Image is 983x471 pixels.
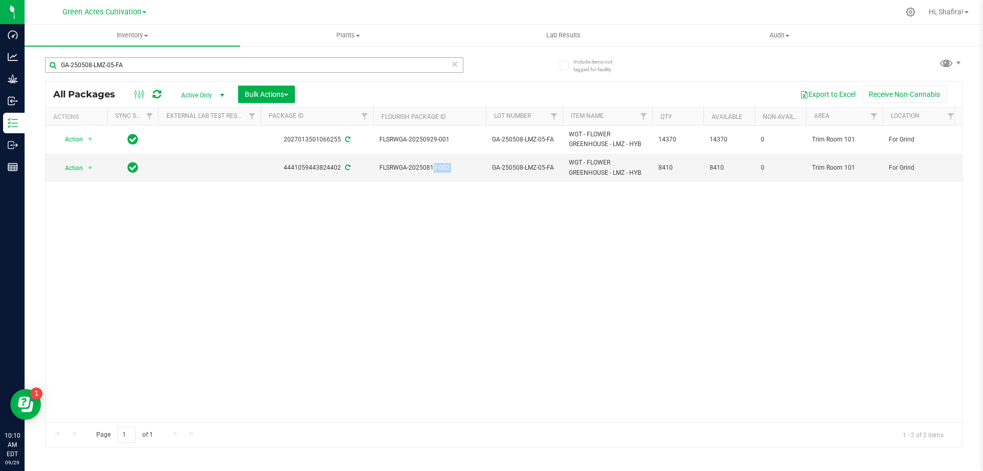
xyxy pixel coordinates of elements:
[141,108,158,125] a: Filter
[84,161,97,175] span: select
[672,31,887,40] span: Audit
[88,427,161,443] span: Page of 1
[25,31,240,40] span: Inventory
[763,113,808,120] a: Non-Available
[379,163,480,173] span: FLSRWGA-20250813-002
[532,31,594,40] span: Lab Results
[546,108,563,125] a: Filter
[451,57,458,71] span: Clear
[658,163,697,173] span: 8410
[53,113,103,120] div: Actions
[894,427,952,442] span: 1 - 2 of 2 items
[53,89,125,100] span: All Packages
[761,163,800,173] span: 0
[127,132,138,147] span: In Sync
[456,25,671,46] a: Lab Results
[573,58,625,73] span: Include items not tagged for facility
[814,112,829,119] a: Area
[494,112,531,119] a: Lot Number
[761,135,800,145] span: 0
[269,112,304,119] a: Package ID
[866,108,883,125] a: Filter
[658,135,697,145] span: 14370
[794,86,862,103] button: Export to Excel
[8,140,18,150] inline-svg: Outbound
[238,86,295,103] button: Bulk Actions
[660,113,672,120] a: Qty
[492,163,557,173] span: GA-250508-LMZ-05-FA
[5,459,20,466] p: 09/29
[943,108,959,125] a: Filter
[127,160,138,175] span: In Sync
[259,135,375,145] div: 2027013501066255
[8,96,18,106] inline-svg: Inbound
[862,86,947,103] button: Receive Non-Cannabis
[356,108,373,125] a: Filter
[30,387,42,400] iframe: Resource center unread badge
[5,431,20,459] p: 10:10 AM EDT
[812,163,877,173] span: Trim Room 101
[344,164,350,171] span: Sync from Compliance System
[8,52,18,62] inline-svg: Analytics
[8,30,18,40] inline-svg: Dashboard
[569,130,646,149] span: WGT - FLOWER GREENHOUSE - LMZ - HYB
[10,389,41,420] iframe: Resource center
[344,136,350,143] span: Sync from Compliance System
[8,118,18,128] inline-svg: Inventory
[891,112,920,119] a: Location
[904,7,917,17] div: Manage settings
[381,113,446,120] a: Flourish Package ID
[492,135,557,145] span: GA-250508-LMZ-05-FA
[240,25,456,46] a: Plants
[117,427,136,443] input: 1
[244,108,261,125] a: Filter
[889,135,953,145] span: For Grind
[245,90,288,98] span: Bulk Actions
[569,158,646,177] span: WGT - FLOWER GREENHOUSE - LMZ - HYB
[712,113,742,120] a: Available
[241,31,455,40] span: Plants
[45,57,463,73] input: Search Package ID, Item Name, SKU, Lot or Part Number...
[8,162,18,172] inline-svg: Reports
[635,108,652,125] a: Filter
[62,8,141,16] span: Green Acres Cultivation
[929,8,964,16] span: Hi, Shafira!
[571,112,604,119] a: Item Name
[259,163,375,173] div: 4441059443824402
[56,161,83,175] span: Action
[672,25,887,46] a: Audit
[8,74,18,84] inline-svg: Grow
[710,163,749,173] span: 8410
[710,135,749,145] span: 14370
[115,112,155,119] a: Sync Status
[166,112,247,119] a: External Lab Test Result
[812,135,877,145] span: Trim Room 101
[25,25,240,46] a: Inventory
[379,135,480,145] span: FLSRWGA-20250929-001
[889,163,953,173] span: For Grind
[56,132,83,147] span: Action
[84,132,97,147] span: select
